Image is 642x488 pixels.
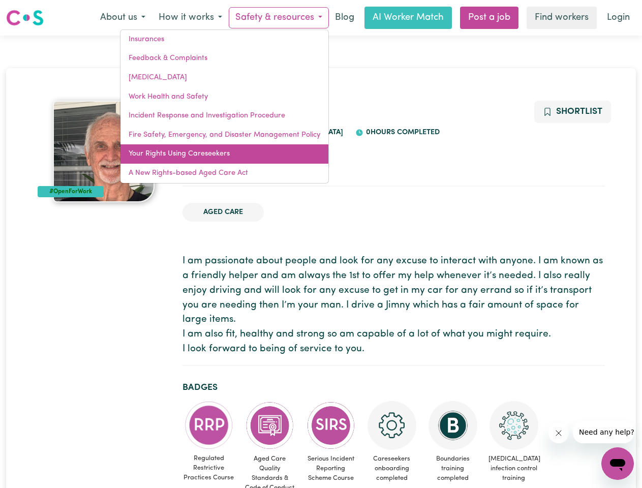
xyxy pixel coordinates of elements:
span: Careseekers onboarding completed [365,450,418,487]
a: Login [601,7,636,29]
a: Feedback & Complaints [120,49,328,68]
a: AI Worker Match [364,7,452,29]
a: Post a job [460,7,518,29]
img: CS Academy: Careseekers Onboarding course completed [368,401,416,450]
a: Insurances [120,30,328,49]
img: Careseekers logo [6,9,44,27]
img: CS Academy: Boundaries in care and support work course completed [429,401,477,450]
div: #OpenForWork [38,186,104,197]
iframe: Close message [548,423,569,443]
a: Kenneth's profile picture'#OpenForWork [38,101,170,202]
a: Incident Response and Investigation Procedure [120,106,328,126]
img: CS Academy: COVID-19 Infection Control Training course completed [490,401,538,450]
img: CS Academy: Aged Care Quality Standards & Code of Conduct course completed [246,401,294,450]
button: Safety & resources [229,7,329,28]
h2: Badges [182,382,605,393]
p: I am passionate about people and look for any excuse to interact with anyone. I am known as a fri... [182,254,605,357]
span: 0 hours completed [363,129,440,136]
div: Safety & resources [120,29,329,184]
a: Blog [329,7,360,29]
button: How it works [152,7,229,28]
img: CS Academy: Regulated Restrictive Practices course completed [185,401,233,449]
span: Boundaries training completed [426,450,479,487]
button: About us [94,7,152,28]
iframe: Message from company [573,421,634,443]
span: [MEDICAL_DATA] infection control training [487,450,540,487]
a: [MEDICAL_DATA] [120,68,328,87]
a: Your Rights Using Careseekers [120,144,328,164]
a: Work Health and Safety [120,87,328,107]
a: Fire Safety, Emergency, and Disaster Management Policy [120,126,328,145]
span: Serious Incident Reporting Scheme Course [304,450,357,487]
li: Aged Care [182,203,264,222]
span: Need any help? [6,7,62,15]
a: A New Rights-based Aged Care Act [120,164,328,183]
a: Find workers [527,7,597,29]
a: Careseekers logo [6,6,44,29]
span: Regulated Restrictive Practices Course [182,449,235,487]
img: Kenneth [53,101,155,202]
iframe: Button to launch messaging window [601,447,634,480]
img: CS Academy: Serious Incident Reporting Scheme course completed [307,401,355,450]
span: Shortlist [556,107,602,116]
button: Add to shortlist [534,101,611,123]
